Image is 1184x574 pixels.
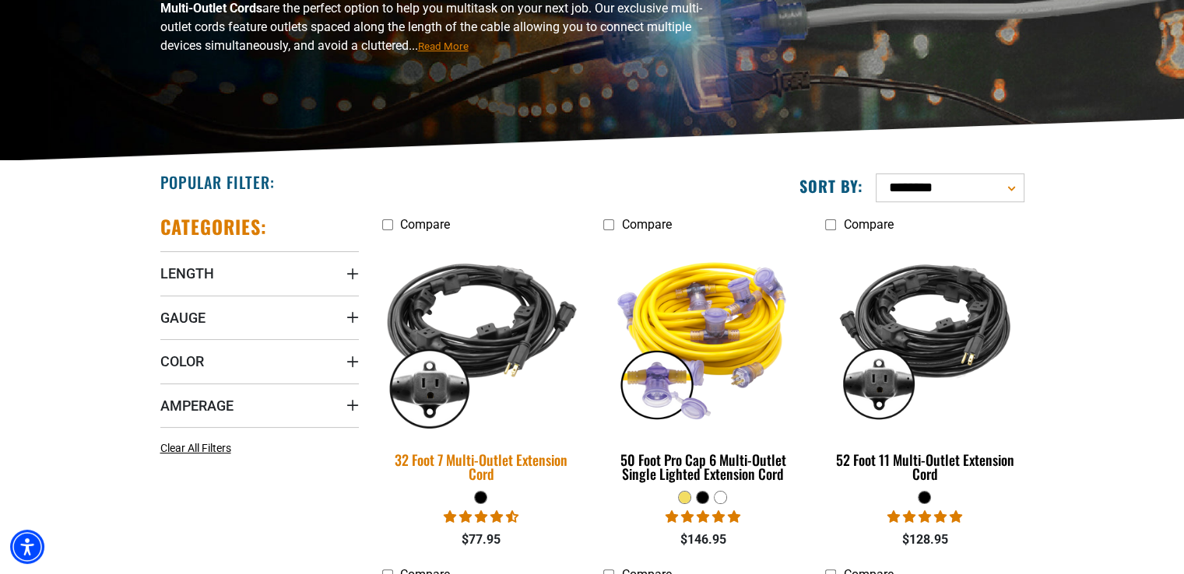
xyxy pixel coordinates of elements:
[603,240,802,490] a: yellow 50 Foot Pro Cap 6 Multi-Outlet Single Lighted Extension Cord
[160,172,275,192] h2: Popular Filter:
[160,440,237,457] a: Clear All Filters
[444,509,518,524] span: 4.68 stars
[825,240,1024,490] a: black 52 Foot 11 Multi-Outlet Extension Cord
[666,509,740,524] span: 4.80 stars
[825,453,1024,481] div: 52 Foot 11 Multi-Outlet Extension Cord
[160,296,359,339] summary: Gauge
[160,1,262,16] b: Multi-Outlet Cords
[160,251,359,295] summary: Length
[160,339,359,383] summary: Color
[382,240,581,490] a: black 32 Foot 7 Multi-Outlet Extension Cord
[160,215,268,239] h2: Categories:
[825,530,1024,549] div: $128.95
[843,217,893,232] span: Compare
[603,530,802,549] div: $146.95
[372,237,590,436] img: black
[160,1,702,53] span: are the perfect option to help you multitask on your next job. Our exclusive multi-outlet cords f...
[10,530,44,564] div: Accessibility Menu
[160,352,204,370] span: Color
[621,217,671,232] span: Compare
[400,217,450,232] span: Compare
[799,176,863,196] label: Sort by:
[887,509,962,524] span: 4.95 stars
[160,397,234,415] span: Amperage
[827,247,1023,426] img: black
[160,442,231,454] span: Clear All Filters
[603,453,802,481] div: 50 Foot Pro Cap 6 Multi-Outlet Single Lighted Extension Cord
[418,40,469,52] span: Read More
[160,264,214,282] span: Length
[382,530,581,549] div: $77.95
[382,453,581,481] div: 32 Foot 7 Multi-Outlet Extension Cord
[160,383,359,427] summary: Amperage
[160,309,206,327] span: Gauge
[605,247,801,426] img: yellow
